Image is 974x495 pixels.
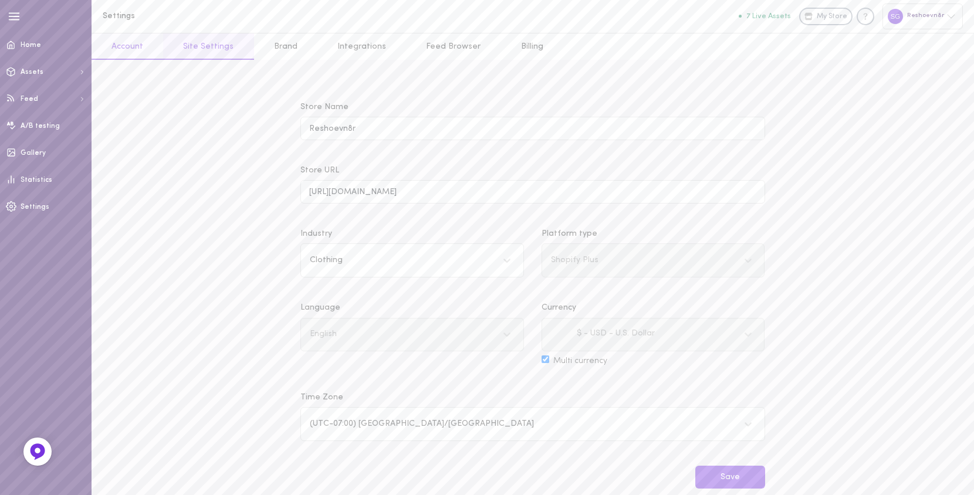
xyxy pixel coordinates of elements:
[21,96,38,103] span: Feed
[21,150,46,157] span: Gallery
[310,420,534,428] div: (UTC-07:00) [GEOGRAPHIC_DATA]/[GEOGRAPHIC_DATA]
[553,357,607,365] span: Multi currency
[21,204,49,211] span: Settings
[317,33,406,60] a: Integrations
[739,12,791,20] button: 7 Live Assets
[163,33,253,60] a: Site Settings
[21,177,52,184] span: Statistics
[310,256,343,265] div: Clothing
[406,33,500,60] a: Feed Browser
[542,355,549,363] input: Multi currency
[21,69,43,76] span: Assets
[29,443,46,460] img: Feedback Button
[300,180,765,203] input: Store URL
[882,4,963,29] div: Reshoevn8r
[739,12,799,21] a: 7 Live Assets
[799,8,853,25] a: My Store
[300,166,339,175] span: Store URL
[817,12,847,22] span: My Store
[695,466,765,489] button: Save
[542,303,576,312] span: Currency
[300,393,343,402] span: Time Zone
[21,42,41,49] span: Home
[21,123,60,130] span: A/B testing
[300,103,349,111] span: Store Name
[542,229,597,238] span: Platform type
[300,117,765,140] input: Store Name
[501,33,563,60] a: Billing
[254,33,317,60] a: Brand
[103,12,296,21] h1: Settings
[300,229,332,238] span: Industry
[300,303,340,312] span: Language
[857,8,874,25] div: Knowledge center
[92,33,163,60] a: Account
